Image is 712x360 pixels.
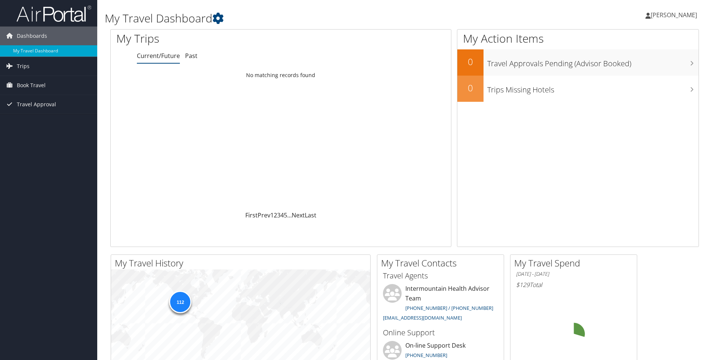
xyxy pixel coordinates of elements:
[645,4,705,26] a: [PERSON_NAME]
[516,281,530,289] span: $129
[137,52,180,60] a: Current/Future
[383,271,498,281] h3: Travel Agents
[287,211,292,219] span: …
[258,211,270,219] a: Prev
[487,55,699,69] h3: Travel Approvals Pending (Advisor Booked)
[116,31,304,46] h1: My Trips
[169,291,191,313] div: 112
[487,81,699,95] h3: Trips Missing Hotels
[457,31,699,46] h1: My Action Items
[514,257,637,269] h2: My Travel Spend
[457,49,699,76] a: 0Travel Approvals Pending (Advisor Booked)
[516,271,631,278] h6: [DATE] - [DATE]
[405,352,447,359] a: [PHONE_NUMBER]
[457,55,484,68] h2: 0
[292,211,305,219] a: Next
[305,211,316,219] a: Last
[457,82,484,94] h2: 0
[274,211,277,219] a: 2
[270,211,274,219] a: 1
[105,10,504,26] h1: My Travel Dashboard
[284,211,287,219] a: 5
[17,57,30,76] span: Trips
[405,305,493,311] a: [PHONE_NUMBER] / [PHONE_NUMBER]
[185,52,197,60] a: Past
[17,76,46,95] span: Book Travel
[381,257,504,269] h2: My Travel Contacts
[651,11,697,19] span: [PERSON_NAME]
[115,257,370,269] h2: My Travel History
[111,68,451,82] td: No matching records found
[383,327,498,338] h3: Online Support
[379,284,502,324] li: Intermountain Health Advisor Team
[17,27,47,45] span: Dashboards
[457,76,699,102] a: 0Trips Missing Hotels
[516,281,631,289] h6: Total
[16,5,91,22] img: airportal-logo.png
[383,314,462,321] a: [EMAIL_ADDRESS][DOMAIN_NAME]
[280,211,284,219] a: 4
[277,211,280,219] a: 3
[245,211,258,219] a: First
[17,95,56,114] span: Travel Approval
